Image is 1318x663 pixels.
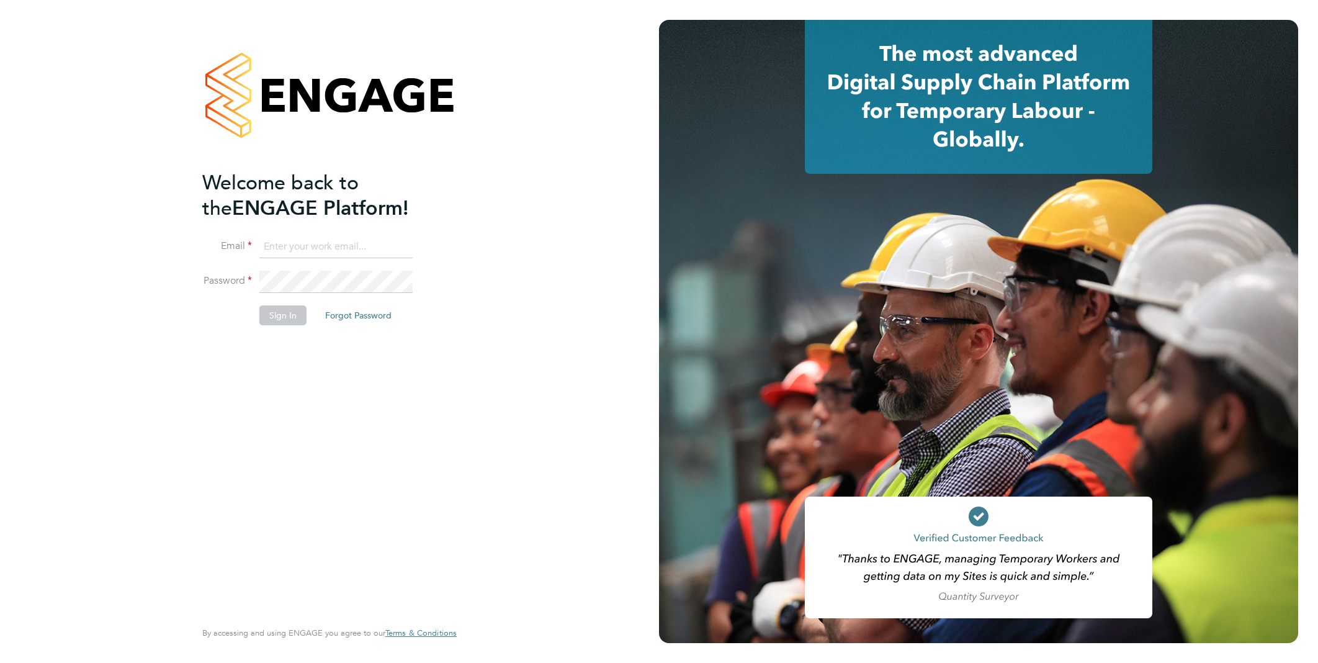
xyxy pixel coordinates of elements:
input: Enter your work email... [259,236,413,258]
span: Welcome back to the [202,171,359,220]
h2: ENGAGE Platform! [202,170,444,221]
a: Terms & Conditions [385,628,457,638]
button: Forgot Password [315,305,401,325]
label: Email [202,240,252,253]
button: Sign In [259,305,307,325]
label: Password [202,274,252,287]
span: Terms & Conditions [385,628,457,638]
span: By accessing and using ENGAGE you agree to our [202,628,457,638]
